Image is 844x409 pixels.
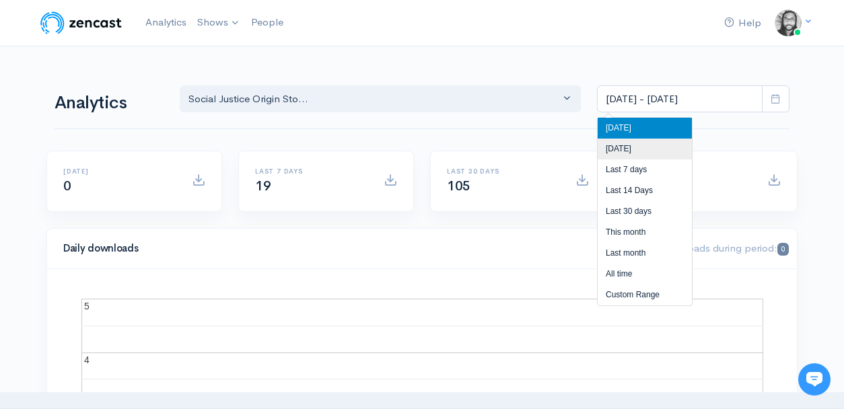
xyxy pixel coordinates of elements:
li: All time [598,264,692,285]
h6: [DATE] [63,168,176,175]
div: Social Justice Origin Sto... [188,91,560,107]
span: 0 [777,243,789,256]
iframe: gist-messenger-bubble-iframe [798,363,831,396]
text: 4 [84,355,90,365]
span: 105 [447,178,470,194]
span: Downloads during period: [658,241,789,254]
input: analytics date range selector [597,85,763,113]
p: Find an answer quickly [18,231,251,247]
span: 0 [63,178,71,194]
li: Custom Range [598,285,692,305]
li: This month [598,222,692,243]
button: New conversation [21,178,248,205]
a: Help [719,9,767,38]
span: New conversation [87,186,162,197]
h4: Daily downloads [63,243,641,254]
li: [DATE] [598,118,692,139]
h6: Last 7 days [255,168,367,175]
img: ZenCast Logo [38,9,124,36]
li: Last 7 days [598,159,692,180]
a: Shows [192,8,246,38]
li: [DATE] [598,139,692,159]
li: Last 14 Days [598,180,692,201]
button: Social Justice Origin Sto... [180,85,581,113]
input: Search articles [39,253,240,280]
h2: Just let us know if you need anything and we'll be happy to help! 🙂 [20,89,249,154]
h6: Last 30 days [447,168,559,175]
h1: Hi 👋 [20,65,249,87]
h1: Analytics [55,94,164,113]
h6: All time [639,168,751,175]
a: Analytics [140,8,192,37]
img: ... [775,9,802,36]
a: People [246,8,289,37]
span: 19 [255,178,271,194]
text: 5 [84,301,90,311]
li: Last 30 days [598,201,692,222]
li: Last month [598,243,692,264]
